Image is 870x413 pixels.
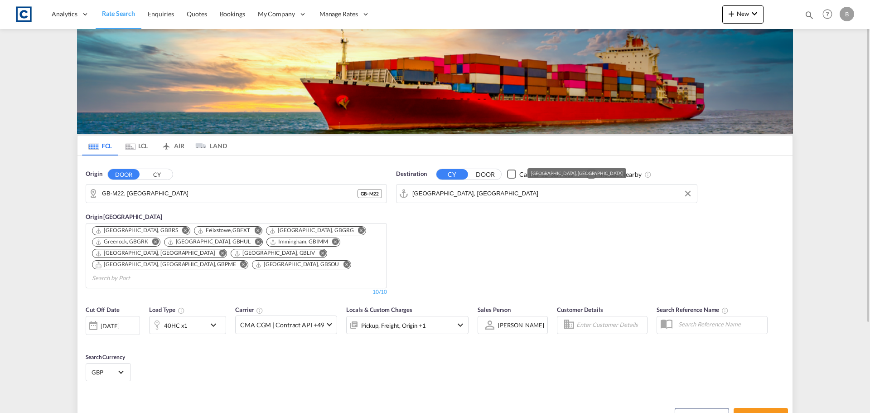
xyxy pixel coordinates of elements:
md-checkbox: Checkbox No Ink [587,170,642,179]
button: Remove [352,227,366,236]
button: Remove [249,238,262,247]
div: Press delete to remove this chip. [234,249,317,257]
div: Grangemouth, GBGRG [269,227,354,234]
md-select: Select Currency: £ GBPUnited Kingdom Pound [91,365,126,379]
span: My Company [258,10,295,19]
div: Press delete to remove this chip. [95,261,238,268]
md-icon: icon-information-outline [178,307,185,314]
div: Press delete to remove this chip. [269,227,356,234]
span: Origin [86,170,102,179]
md-icon: icon-magnify [804,10,814,20]
div: Bristol, GBBRS [95,227,178,234]
md-datepicker: Select [86,334,92,346]
div: Press delete to remove this chip. [167,238,253,246]
md-icon: icon-plus 400-fg [726,8,737,19]
span: Analytics [52,10,77,19]
md-icon: icon-airplane [161,141,172,147]
input: Search by Door [102,187,358,200]
div: Carrier SD Services [519,170,573,179]
button: Remove [248,227,262,236]
div: [DATE] [101,322,119,330]
button: Remove [337,261,351,270]
div: [DATE] [86,316,140,335]
md-icon: icon-chevron-down [749,8,760,19]
input: Search by Port [412,187,692,200]
img: LCL+%26+FCL+BACKGROUND.png [77,29,793,134]
div: London Gateway Port, GBLGP [95,249,215,257]
md-input-container: GB-M22, Manchester [86,185,387,203]
md-input-container: Jebel Ali, AEJEA [396,185,697,203]
md-tab-item: LCL [118,136,155,155]
md-icon: Unchecked: Ignores neighbouring ports when fetching rates.Checked : Includes neighbouring ports w... [644,171,652,178]
div: [GEOGRAPHIC_DATA], [GEOGRAPHIC_DATA] [531,168,623,178]
span: CMA CGM | Contract API +49 [240,321,324,330]
md-icon: Your search will be saved by the below given name [721,307,729,314]
button: Remove [234,261,248,270]
div: Greenock, GBGRK [95,238,148,246]
span: Locals & Custom Charges [346,306,412,313]
div: Felixstowe, GBFXT [197,227,250,234]
div: Pickup Freight Origin Factory Stuffingicon-chevron-down [346,316,469,334]
button: Remove [146,238,160,247]
span: GB - M22 [361,190,379,197]
div: Press delete to remove this chip. [95,249,217,257]
button: Clear Input [681,187,695,200]
md-icon: icon-chevron-down [208,320,223,330]
button: DOOR [108,169,140,180]
span: GBP [92,368,117,376]
span: Destination [396,170,427,179]
button: CY [141,169,173,180]
span: Origin [GEOGRAPHIC_DATA] [86,213,162,220]
input: Search by Port [92,271,178,286]
div: 10/10 [372,288,387,296]
button: Remove [213,249,227,258]
button: Remove [176,227,190,236]
button: Remove [326,238,340,247]
span: Rate Search [102,10,135,17]
md-tab-item: FCL [82,136,118,155]
md-chips-wrap: Chips container. Use arrow keys to select chips. [91,224,382,286]
div: Press delete to remove this chip. [270,238,329,246]
div: icon-magnify [804,10,814,24]
span: Carrier [235,306,263,313]
button: Remove [313,249,327,258]
button: CY [436,169,468,180]
div: Press delete to remove this chip. [197,227,252,234]
md-tab-item: AIR [155,136,191,155]
span: Manage Rates [319,10,358,19]
div: Press delete to remove this chip. [95,238,150,246]
md-icon: icon-chevron-down [455,320,466,330]
button: icon-plus 400-fgNewicon-chevron-down [722,5,764,24]
input: Enter Customer Details [576,318,644,332]
md-pagination-wrapper: Use the left and right arrow keys to navigate between tabs [82,136,227,155]
md-checkbox: Checkbox No Ink [507,170,573,179]
div: Press delete to remove this chip. [95,227,180,234]
div: Portsmouth, HAM, GBPME [95,261,236,268]
div: 40HC x1 [164,319,188,332]
div: B [840,7,854,21]
div: 40HC x1icon-chevron-down [149,316,226,334]
span: Search Reference Name [657,306,729,313]
input: Search Reference Name [674,317,767,331]
span: Search Currency [86,354,125,360]
button: DOOR [469,169,501,180]
span: Quotes [187,10,207,18]
md-select: Sales Person: Ben Capsey [497,318,545,331]
span: Load Type [149,306,185,313]
img: 1fdb9190129311efbfaf67cbb4249bed.jpeg [14,4,34,24]
span: Help [820,6,835,22]
span: Bookings [220,10,245,18]
span: New [726,10,760,17]
md-tab-item: LAND [191,136,227,155]
span: Sales Person [478,306,511,313]
span: Enquiries [148,10,174,18]
div: Include Nearby [599,170,642,179]
div: [PERSON_NAME] [498,321,544,329]
div: Hull, GBHUL [167,238,251,246]
span: Cut Off Date [86,306,120,313]
div: Liverpool, GBLIV [234,249,315,257]
span: Customer Details [557,306,603,313]
md-icon: The selected Trucker/Carrierwill be displayed in the rate results If the rates are from another f... [256,307,263,314]
div: Southampton, GBSOU [255,261,339,268]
